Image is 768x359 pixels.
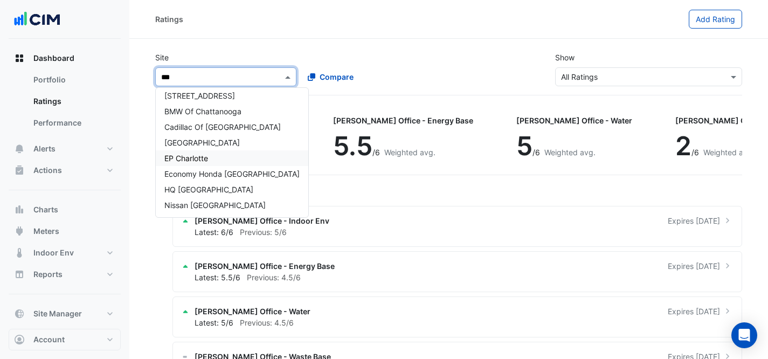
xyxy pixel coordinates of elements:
[9,220,121,242] button: Meters
[9,47,121,69] button: Dashboard
[164,107,241,116] span: BMW Of Chattanooga
[14,53,25,64] app-icon: Dashboard
[164,122,281,132] span: Cadillac Of [GEOGRAPHIC_DATA]
[675,130,691,162] span: 2
[14,269,25,280] app-icon: Reports
[9,138,121,160] button: Alerts
[14,226,25,237] app-icon: Meters
[164,169,300,178] span: Economy Honda [GEOGRAPHIC_DATA]
[195,215,329,226] span: [PERSON_NAME] Office - Indoor Env
[14,247,25,258] app-icon: Indoor Env
[33,269,63,280] span: Reports
[9,242,121,264] button: Indoor Env
[14,165,25,176] app-icon: Actions
[164,138,240,147] span: [GEOGRAPHIC_DATA]
[33,226,59,237] span: Meters
[25,112,121,134] a: Performance
[25,91,121,112] a: Ratings
[195,318,233,327] span: Latest: 5/6
[731,322,757,348] div: Open Intercom Messenger
[14,204,25,215] app-icon: Charts
[14,308,25,319] app-icon: Site Manager
[155,52,169,63] label: Site
[696,15,735,24] span: Add Rating
[33,53,74,64] span: Dashboard
[516,130,532,162] span: 5
[33,334,65,345] span: Account
[320,71,354,82] span: Compare
[9,160,121,181] button: Actions
[544,148,596,157] span: Weighted avg.
[33,204,58,215] span: Charts
[240,318,294,327] span: Previous: 4.5/6
[333,115,473,126] div: [PERSON_NAME] Office - Energy Base
[156,88,308,217] div: Options List
[516,115,632,126] div: [PERSON_NAME] Office - Water
[668,306,720,317] span: Expires [DATE]
[689,10,742,29] button: Add Rating
[164,201,266,210] span: Nissan [GEOGRAPHIC_DATA]
[384,148,435,157] span: Weighted avg.
[703,148,755,157] span: Weighted avg.
[333,130,372,162] span: 5.5
[9,69,121,138] div: Dashboard
[9,264,121,285] button: Reports
[9,199,121,220] button: Charts
[33,308,82,319] span: Site Manager
[691,148,699,157] span: /6
[164,154,208,163] span: EP Charlotte
[33,143,56,154] span: Alerts
[164,91,235,100] span: [STREET_ADDRESS]
[195,227,233,237] span: Latest: 6/6
[668,260,720,272] span: Expires [DATE]
[532,148,540,157] span: /6
[25,69,121,91] a: Portfolio
[555,52,575,63] label: Show
[14,143,25,154] app-icon: Alerts
[155,13,183,25] div: Ratings
[164,185,253,194] span: HQ [GEOGRAPHIC_DATA]
[9,329,121,350] button: Account
[195,306,310,317] span: [PERSON_NAME] Office - Water
[668,215,720,226] span: Expires [DATE]
[33,247,74,258] span: Indoor Env
[13,9,61,30] img: Company Logo
[164,216,267,225] span: Porsche Chevy Studio Chase
[195,260,335,272] span: [PERSON_NAME] Office - Energy Base
[240,227,287,237] span: Previous: 5/6
[33,165,62,176] span: Actions
[301,67,361,86] button: Compare
[9,303,121,325] button: Site Manager
[372,148,380,157] span: /6
[247,273,301,282] span: Previous: 4.5/6
[195,273,240,282] span: Latest: 5.5/6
